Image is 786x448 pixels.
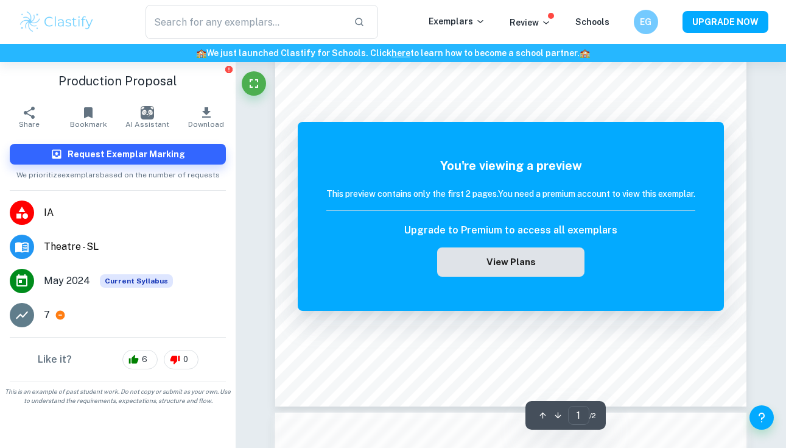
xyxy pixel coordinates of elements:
img: AI Assistant [141,106,154,119]
button: Request Exemplar Marking [10,144,226,165]
input: Search for any exemplars... [146,5,345,39]
span: Theatre - SL [44,240,226,254]
span: 🏫 [196,48,206,58]
h6: EG [639,15,653,29]
span: May 2024 [44,274,90,288]
h1: Production Proposal [10,72,226,90]
span: Current Syllabus [100,274,173,288]
button: View Plans [437,247,584,277]
p: Exemplars [429,15,485,28]
span: 0 [177,354,195,366]
button: EG [634,10,658,34]
button: Bookmark [59,100,118,134]
span: IA [44,205,226,220]
button: AI Assistant [118,100,177,134]
span: 🏫 [580,48,590,58]
h6: Request Exemplar Marking [68,148,185,161]
span: / 2 [589,410,596,421]
div: This exemplar is based on the current syllabus. Feel free to refer to it for inspiration/ideas wh... [100,274,173,288]
span: Share [19,120,40,129]
h5: You're viewing a preview [326,157,695,175]
h6: Like it? [38,352,72,367]
span: Download [188,120,224,129]
button: Fullscreen [242,71,266,96]
button: Download [177,100,236,134]
p: Review [510,16,551,29]
h6: We just launched Clastify for Schools. Click to learn how to become a school partner. [2,46,784,60]
button: Report issue [224,65,233,74]
a: Schools [575,17,609,27]
h6: Upgrade to Premium to access all exemplars [404,223,617,238]
span: Bookmark [70,120,107,129]
span: 6 [135,354,154,366]
span: We prioritize exemplars based on the number of requests [16,165,220,180]
button: UPGRADE NOW [682,11,768,33]
button: Help and Feedback [749,405,774,430]
h6: This preview contains only the first 2 pages. You need a premium account to view this exemplar. [326,187,695,201]
p: 7 [44,308,50,322]
img: Clastify logo [18,10,96,34]
a: here [391,48,410,58]
span: AI Assistant [125,120,169,129]
span: This is an example of past student work. Do not copy or submit as your own. Use to understand the... [5,387,231,405]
